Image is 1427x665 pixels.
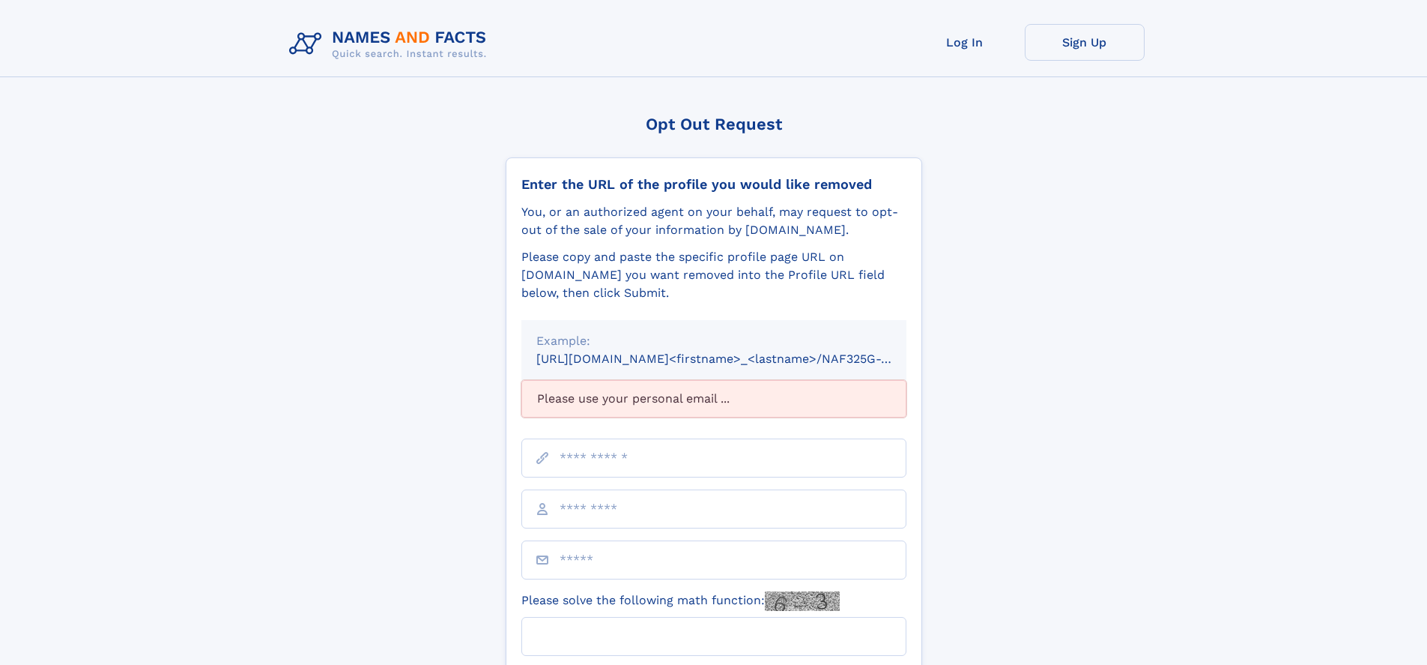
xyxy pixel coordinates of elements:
label: Please solve the following math function: [521,592,840,611]
img: Logo Names and Facts [283,24,499,64]
div: Opt Out Request [506,115,922,133]
div: Enter the URL of the profile you would like removed [521,176,906,193]
small: [URL][DOMAIN_NAME]<firstname>_<lastname>/NAF325G-xxxxxxxx [536,352,935,366]
div: You, or an authorized agent on your behalf, may request to opt-out of the sale of your informatio... [521,203,906,239]
a: Log In [905,24,1025,61]
div: Example: [536,332,891,350]
div: Please use your personal email ... [521,380,906,418]
a: Sign Up [1025,24,1145,61]
div: Please copy and paste the specific profile page URL on [DOMAIN_NAME] you want removed into the Pr... [521,248,906,302]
